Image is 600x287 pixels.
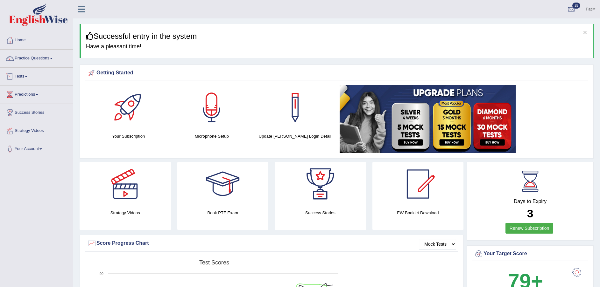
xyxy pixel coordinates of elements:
[173,133,250,140] h4: Microphone Setup
[90,133,167,140] h4: Your Subscription
[340,85,516,153] img: small5.jpg
[474,199,586,204] h4: Days to Expiry
[0,31,73,47] a: Home
[527,207,533,220] b: 3
[0,140,73,156] a: Your Account
[199,259,229,266] tspan: Test scores
[0,86,73,102] a: Predictions
[0,122,73,138] a: Strategy Videos
[474,249,586,259] div: Your Target Score
[0,50,73,65] a: Practice Questions
[100,272,103,276] text: 90
[87,68,586,78] div: Getting Started
[80,209,171,216] h4: Strategy Videos
[583,29,587,36] button: ×
[0,68,73,84] a: Tests
[257,133,333,140] h4: Update [PERSON_NAME] Login Detail
[572,3,580,9] span: 25
[275,209,366,216] h4: Success Stories
[177,209,269,216] h4: Book PTE Exam
[86,44,589,50] h4: Have a pleasant time!
[372,209,464,216] h4: EW Booklet Download
[87,239,456,248] div: Score Progress Chart
[86,32,589,40] h3: Successful entry in the system
[505,223,554,234] a: Renew Subscription
[0,104,73,120] a: Success Stories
